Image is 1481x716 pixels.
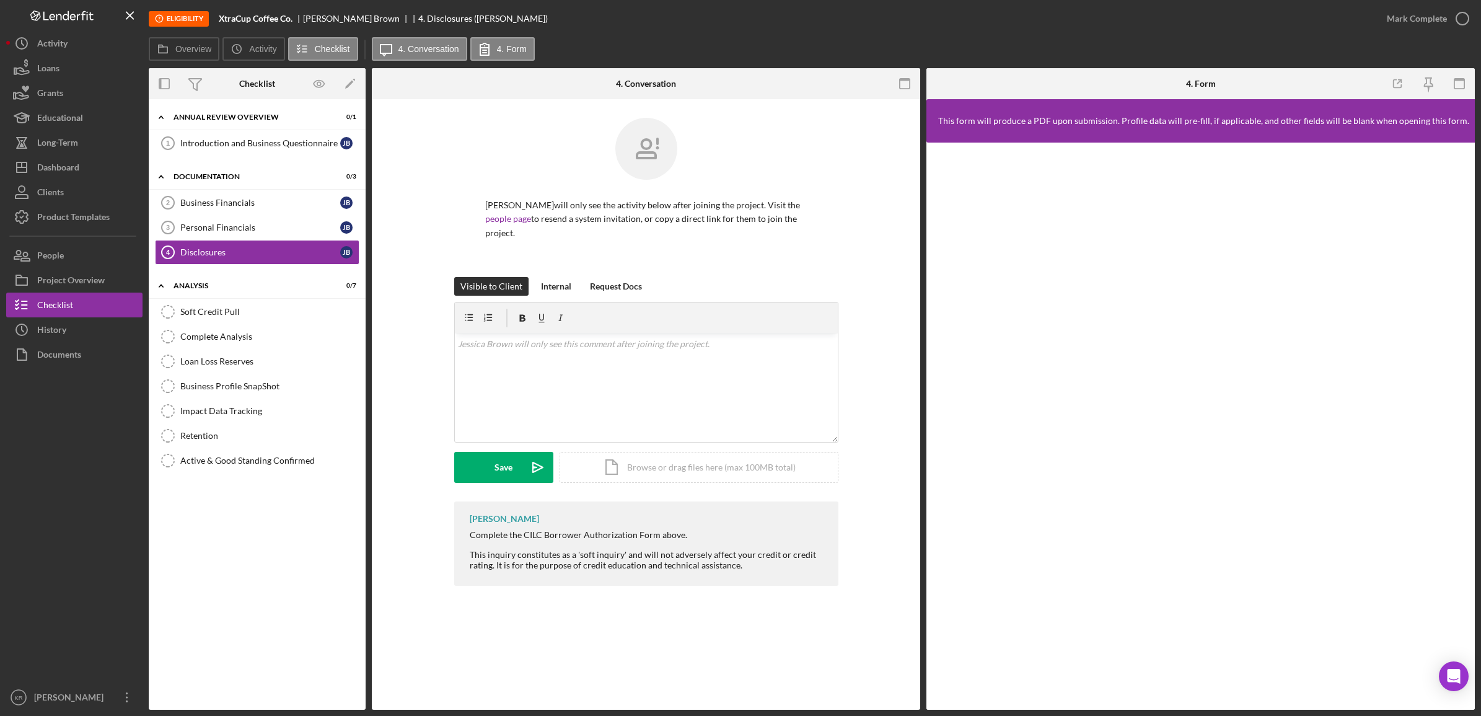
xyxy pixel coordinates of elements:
label: Checklist [315,44,350,54]
button: Checklist [288,37,358,61]
a: Soft Credit Pull [155,299,359,324]
button: Mark Complete [1374,6,1475,31]
label: Activity [249,44,276,54]
div: 4. Disclosures ([PERSON_NAME]) [418,14,548,24]
div: Save [494,452,512,483]
div: Complete Analysis [180,332,359,342]
div: Internal [541,277,571,296]
a: Complete Analysis [155,324,359,349]
button: Overview [149,37,219,61]
div: Mark Complete [1387,6,1447,31]
div: Visible to Client [460,277,522,296]
a: 3Personal FinancialsJB [155,215,359,240]
div: Request Docs [590,277,642,296]
div: [PERSON_NAME] [31,685,112,713]
div: Retention [180,431,359,441]
div: Complete the CILC Borrower Authorization Form above. [470,530,826,540]
div: [PERSON_NAME] [470,514,539,524]
iframe: Lenderfit form [939,155,1464,697]
div: Personal Financials [180,223,340,232]
a: 1Introduction and Business QuestionnaireJB [155,131,359,156]
div: Impact Data Tracking [180,406,359,416]
div: This form will produce a PDF upon submission. Profile data will pre-fill, if applicable, and othe... [938,116,1469,126]
div: Annual Review Overview [174,113,325,121]
div: 4. Conversation [616,79,676,89]
tspan: 1 [166,139,170,147]
tspan: 2 [166,199,170,206]
button: 4. Conversation [372,37,467,61]
div: This inquiry constitutes as a 'soft inquiry' and will not adversely affect your credit or credit ... [470,550,826,570]
button: KR[PERSON_NAME] [6,685,143,710]
a: Impact Data Tracking [155,399,359,423]
div: Documentation [174,173,325,180]
div: This stage is no longer available as part of the standard workflow for Small Business Annual Revi... [149,11,209,27]
div: Active & Good Standing Confirmed [180,456,359,466]
div: 0 / 7 [334,282,356,289]
b: XtraCup Coffee Co. [219,14,292,24]
div: Business Profile SnapShot [180,381,359,391]
a: Loan Loss Reserves [155,349,359,374]
a: 4DisclosuresJB [155,240,359,265]
label: 4. Form [497,44,527,54]
div: 0 / 1 [334,113,356,121]
div: J B [340,197,353,209]
div: 4. Form [1186,79,1216,89]
a: Retention [155,423,359,448]
div: [PERSON_NAME] Brown [303,14,410,24]
div: Introduction and Business Questionnaire [180,138,340,148]
label: 4. Conversation [398,44,459,54]
p: [PERSON_NAME] will only see the activity below after joining the project. Visit the to resend a s... [485,198,807,240]
a: Business Profile SnapShot [155,374,359,399]
a: Active & Good Standing Confirmed [155,448,359,473]
text: KR [14,694,22,701]
button: Internal [535,277,578,296]
button: Save [454,452,553,483]
div: J B [340,137,353,149]
div: Disclosures [180,247,340,257]
div: Open Intercom Messenger [1439,661,1469,691]
div: J B [340,221,353,234]
div: J B [340,246,353,259]
button: Visible to Client [454,277,529,296]
div: 0 / 3 [334,173,356,180]
div: Business Financials [180,198,340,208]
button: Request Docs [584,277,648,296]
div: Checklist [239,79,275,89]
label: Overview [175,44,211,54]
